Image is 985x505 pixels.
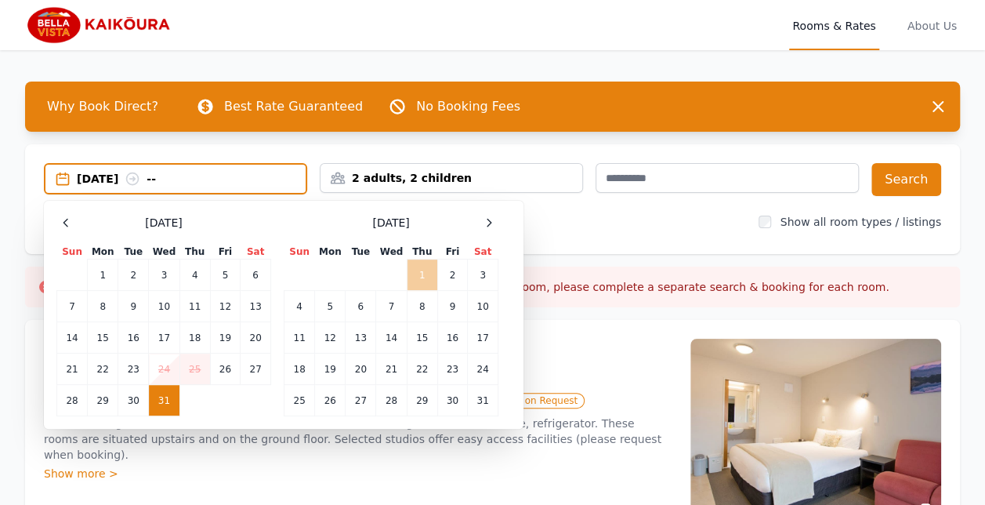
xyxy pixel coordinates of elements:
th: Tue [118,245,149,260]
th: Mon [315,245,346,260]
td: 10 [468,291,498,322]
th: Sat [468,245,498,260]
th: Sun [57,245,88,260]
label: Show all room types / listings [780,216,941,228]
td: 24 [149,354,179,385]
td: 4 [284,291,315,322]
td: 9 [118,291,149,322]
span: Why Book Direct? [34,91,171,122]
td: 19 [210,322,240,354]
td: 1 [407,260,437,291]
td: 8 [407,291,437,322]
td: 14 [57,322,88,354]
td: 17 [149,322,179,354]
td: 17 [468,322,498,354]
img: Bella Vista Kaikoura [25,6,176,44]
span: [DATE] [372,215,409,231]
th: Mon [88,245,118,260]
td: 1 [88,260,118,291]
td: 13 [346,322,376,354]
td: 27 [241,354,271,385]
td: 22 [407,354,437,385]
td: 9 [437,291,467,322]
td: 7 [57,291,88,322]
div: 2 adults, 2 children [320,170,582,186]
td: 26 [315,385,346,416]
td: 22 [88,354,118,385]
th: Fri [437,245,467,260]
td: 26 [210,354,240,385]
td: 28 [376,385,407,416]
td: 12 [315,322,346,354]
td: 2 [437,260,467,291]
th: Sat [241,245,271,260]
th: Wed [376,245,407,260]
td: 30 [118,385,149,416]
td: 27 [346,385,376,416]
td: 30 [437,385,467,416]
th: Wed [149,245,179,260]
td: 18 [284,354,315,385]
td: 7 [376,291,407,322]
td: 24 [468,354,498,385]
th: Thu [179,245,210,260]
td: 31 [149,385,179,416]
th: Fri [210,245,240,260]
td: 3 [468,260,498,291]
td: 25 [179,354,210,385]
td: 19 [315,354,346,385]
p: Queen or King bed, shower ensuite, kitchenette, tea/coffee making, toaster, microwave, refrigerat... [44,416,672,463]
td: 12 [210,291,240,322]
td: 29 [407,385,437,416]
div: [DATE] -- [77,171,306,187]
td: 15 [407,322,437,354]
td: 4 [179,260,210,291]
td: 3 [149,260,179,291]
td: 31 [468,385,498,416]
td: 16 [118,322,149,354]
td: 20 [346,354,376,385]
th: Thu [407,245,437,260]
td: 21 [57,354,88,385]
td: 23 [118,354,149,385]
td: 13 [241,291,271,322]
th: Sun [284,245,315,260]
th: Tue [346,245,376,260]
td: 6 [241,260,271,291]
p: No Booking Fees [416,97,520,116]
td: 18 [179,322,210,354]
td: 8 [88,291,118,322]
button: Search [871,163,941,196]
span: [DATE] [145,215,182,231]
td: 5 [315,291,346,322]
td: 5 [210,260,240,291]
td: 25 [284,385,315,416]
td: 11 [179,291,210,322]
td: 10 [149,291,179,322]
td: 28 [57,385,88,416]
td: 23 [437,354,467,385]
p: Best Rate Guaranteed [224,97,363,116]
td: 6 [346,291,376,322]
td: 15 [88,322,118,354]
td: 29 [88,385,118,416]
td: 20 [241,322,271,354]
td: 11 [284,322,315,354]
div: Show more > [44,466,672,481]
td: 2 [118,260,149,291]
td: 16 [437,322,467,354]
td: 14 [376,322,407,354]
td: 21 [376,354,407,385]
